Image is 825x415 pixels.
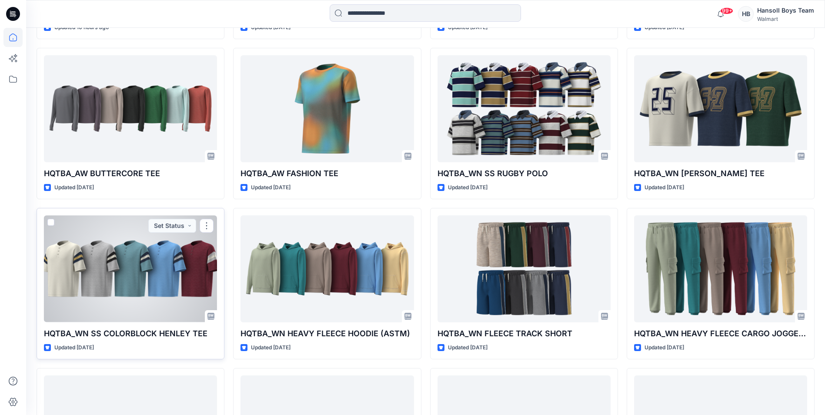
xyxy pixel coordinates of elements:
a: HQTBA_WN HEAVY FLEECE HOODIE (ASTM) [240,215,414,322]
p: HQTBA_WN [PERSON_NAME] TEE [634,167,807,180]
p: Updated [DATE] [448,343,488,352]
div: Walmart [757,16,814,22]
span: 99+ [720,7,733,14]
p: Updated [DATE] [251,343,291,352]
p: Updated [DATE] [448,183,488,192]
p: Updated [DATE] [645,183,684,192]
a: HQTBA_WN SS RINGER TEE [634,55,807,162]
div: Hansoll Boys Team [757,5,814,16]
p: Updated [DATE] [645,343,684,352]
p: Updated [DATE] [54,183,94,192]
a: HQTBA_WN SS RUGBY POLO [438,55,611,162]
p: HQTBA_AW FASHION TEE [240,167,414,180]
p: Updated [DATE] [54,343,94,352]
div: HB [738,6,754,22]
p: HQTBA_WN SS RUGBY POLO [438,167,611,180]
p: HQTBA_WN FLEECE TRACK SHORT [438,328,611,340]
p: HQTBA_WN HEAVY FLEECE HOODIE (ASTM) [240,328,414,340]
a: HQTBA_AW FASHION TEE [240,55,414,162]
p: HQTBA_WN SS COLORBLOCK HENLEY TEE [44,328,217,340]
a: HQTBA_WN SS COLORBLOCK HENLEY TEE [44,215,217,322]
p: Updated [DATE] [251,183,291,192]
a: HQTBA_WN FLEECE TRACK SHORT [438,215,611,322]
p: HQTBA_WN HEAVY FLEECE CARGO JOGGER (ASTM) [634,328,807,340]
a: HQTBA_WN HEAVY FLEECE CARGO JOGGER (ASTM) [634,215,807,322]
p: HQTBA_AW BUTTERCORE TEE [44,167,217,180]
a: HQTBA_AW BUTTERCORE TEE [44,55,217,162]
